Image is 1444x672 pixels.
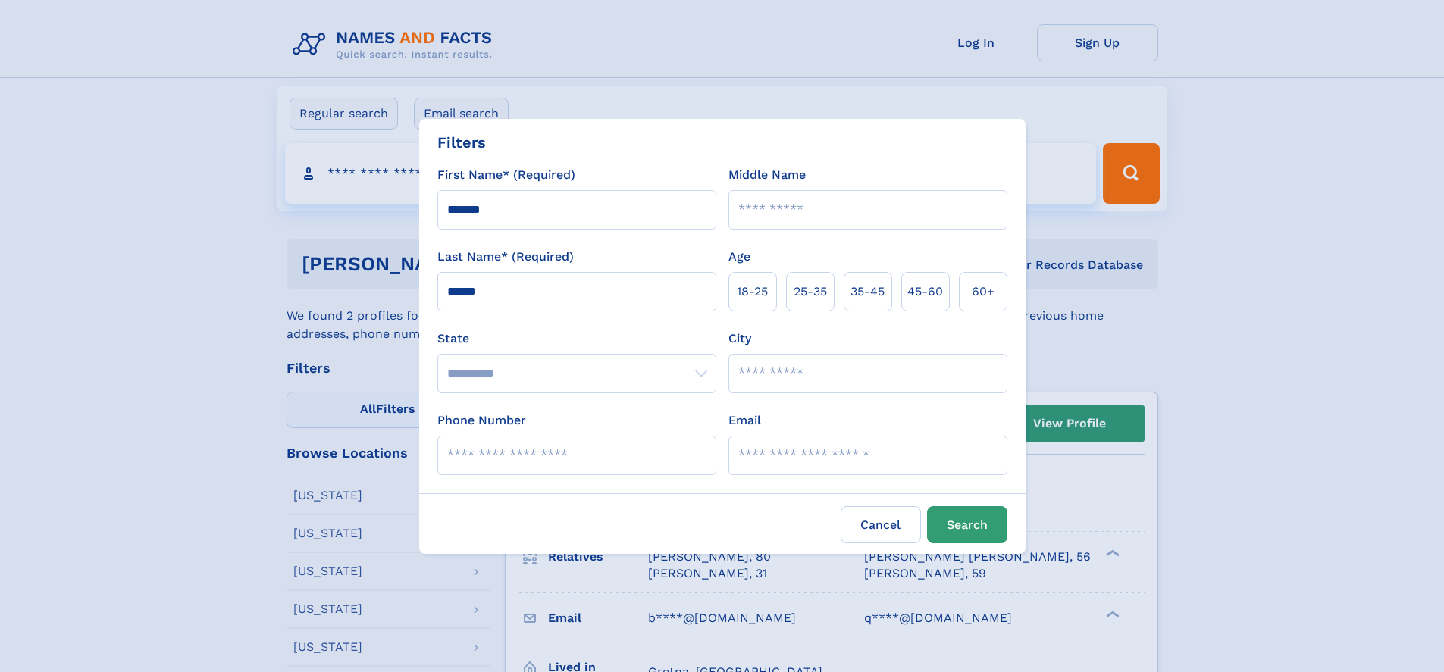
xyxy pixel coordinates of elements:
span: 45‑60 [907,283,943,301]
button: Search [927,506,1007,543]
label: Last Name* (Required) [437,248,574,266]
label: Phone Number [437,411,526,430]
span: 25‑35 [794,283,827,301]
label: Age [728,248,750,266]
label: Cancel [841,506,921,543]
div: Filters [437,131,486,154]
label: Middle Name [728,166,806,184]
span: 60+ [972,283,995,301]
span: 18‑25 [737,283,768,301]
span: 35‑45 [850,283,885,301]
label: First Name* (Required) [437,166,575,184]
label: State [437,330,716,348]
label: City [728,330,751,348]
label: Email [728,411,761,430]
